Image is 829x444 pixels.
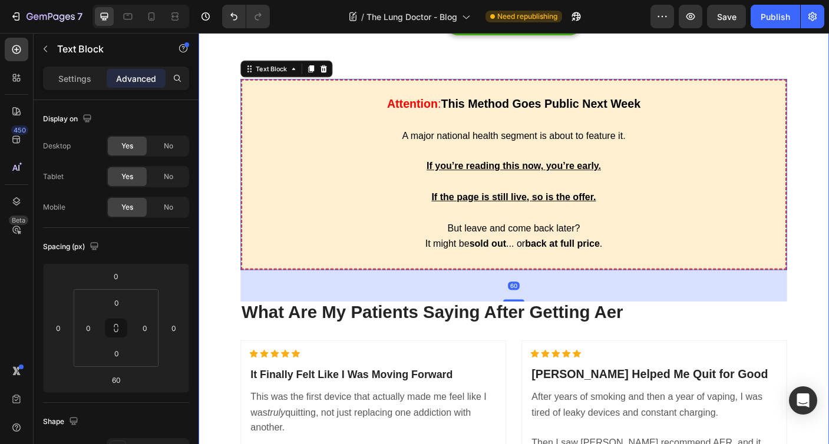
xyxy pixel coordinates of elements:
span: But leave and come back later? [279,213,428,225]
span: It might be ... or . [254,230,453,242]
span: : [212,72,272,87]
span: Yes [121,171,133,182]
div: Beta [9,216,28,225]
input: 60 [104,371,128,389]
span: / [361,11,364,23]
input: 0px [80,319,97,337]
u: If the page is still live, so is the offer. [261,178,445,190]
div: Display on [43,111,94,127]
strong: This Method Goes Public Next Week [272,72,496,87]
button: Publish [751,5,800,28]
span: Need republishing [497,11,557,22]
span: No [164,171,173,182]
span: The Lung Doctor - Blog [366,11,457,23]
div: Mobile [43,202,65,213]
strong: back at full price [366,230,450,242]
iframe: Design area [199,33,829,444]
input: 0 [104,267,128,285]
div: Undo/Redo [222,5,270,28]
div: Text Block [62,35,102,45]
p: 7 [77,9,82,24]
div: Tablet [43,171,64,182]
div: Publish [761,11,790,23]
div: Shape [43,414,81,430]
span: Save [717,12,736,22]
div: Open Intercom Messenger [789,386,817,415]
p: Settings [58,72,91,85]
span: [PERSON_NAME] Helped Me Quit for Good [374,375,639,390]
input: 0 [49,319,67,337]
span: A major national health segment is about to feature it. [228,109,478,121]
span: Yes [121,202,133,213]
input: 0px [105,294,128,312]
button: Save [707,5,746,28]
p: Text Block [57,42,157,56]
div: Spacing (px) [43,239,101,255]
p: Advanced [116,72,156,85]
span: Yes [121,141,133,151]
span: After years of smoking and then a year of vaping, I was tired of leaky devices and constant charg... [374,402,632,431]
strong: Attention [212,72,269,87]
span: What Are My Patients Saying After Getting Aer [48,301,476,323]
span: No [164,202,173,213]
div: Desktop [43,141,71,151]
div: 60 [347,279,360,288]
strong: sold out [303,230,345,242]
button: 7 [5,5,88,28]
span: No [164,141,173,151]
strong: It Finally Felt Like I Was Moving Forward [58,376,285,389]
div: 450 [11,125,28,135]
input: 0 [165,319,183,337]
u: If you’re reading this now, you’re early. [256,143,451,155]
input: 0px [105,344,128,362]
i: truly [77,419,97,431]
input: 0px [136,319,154,337]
